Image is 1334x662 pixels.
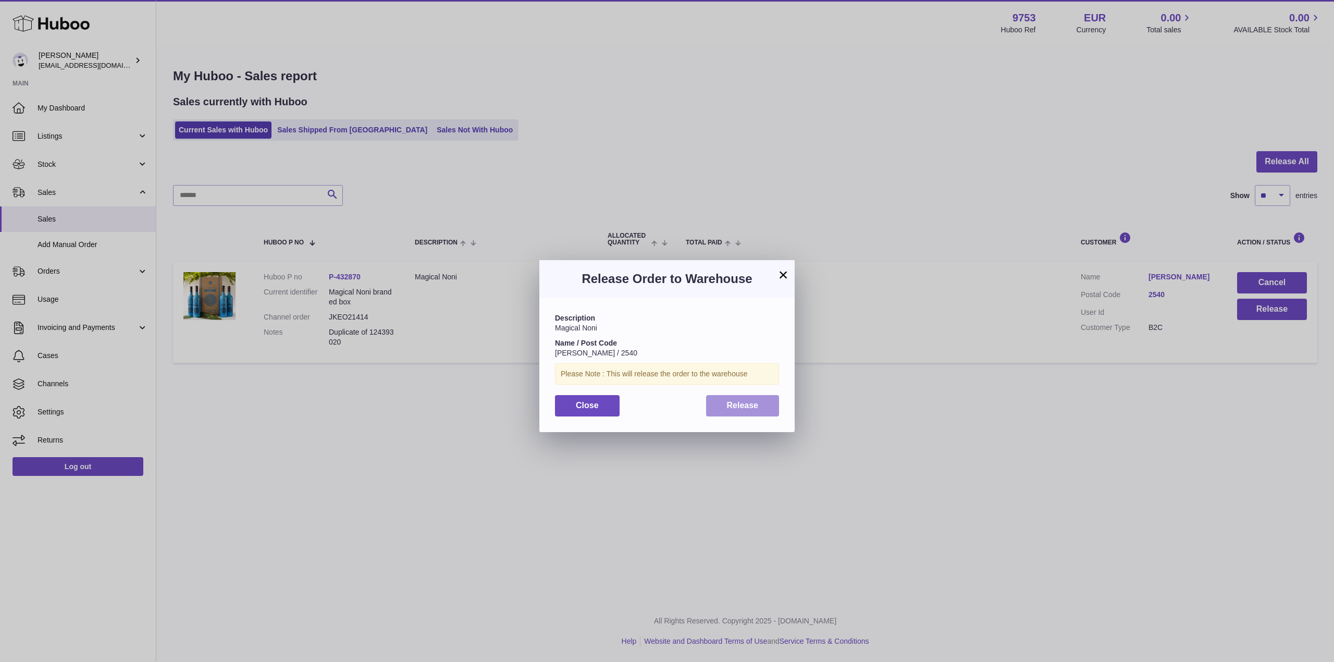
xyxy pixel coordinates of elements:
[555,324,597,332] span: Magical Noni
[555,363,779,385] div: Please Note : This will release the order to the warehouse
[576,401,599,410] span: Close
[555,339,617,347] strong: Name / Post Code
[555,314,595,322] strong: Description
[706,395,780,416] button: Release
[555,349,637,357] span: [PERSON_NAME] / 2540
[555,271,779,287] h3: Release Order to Warehouse
[555,395,620,416] button: Close
[727,401,759,410] span: Release
[777,268,789,281] button: ×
